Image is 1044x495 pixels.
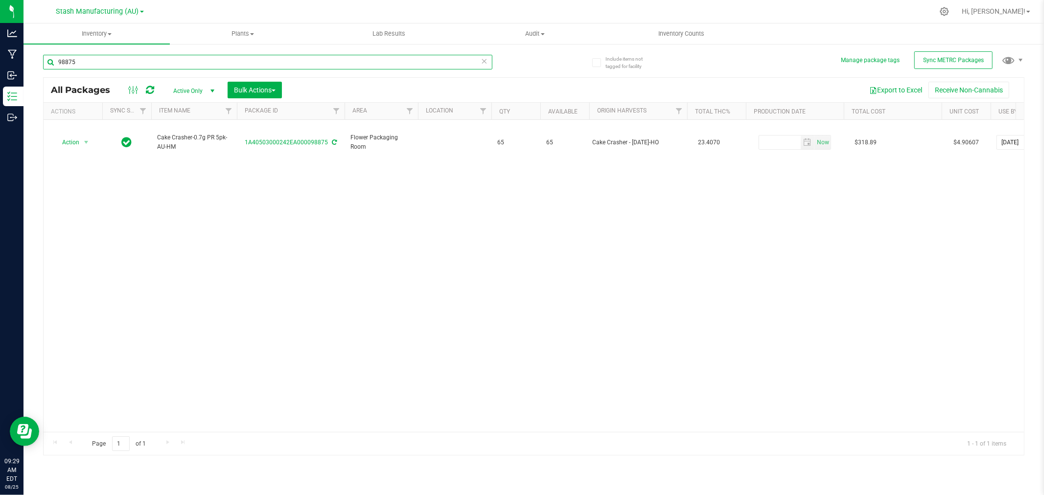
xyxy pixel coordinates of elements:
button: Export to Excel [863,82,928,98]
span: Page of 1 [84,436,154,451]
span: Set Current date [815,135,832,150]
a: Filter [671,103,687,119]
span: Sync METRC Packages [923,57,984,64]
div: Cake Crasher - [DATE]-HO [593,138,684,147]
inline-svg: Inbound [7,70,17,80]
a: Origin Harvests [597,107,647,114]
a: Sync Status [110,107,148,114]
p: 08/25 [4,483,19,491]
span: select [801,135,815,149]
a: Filter [328,103,345,119]
a: Audit [462,23,608,44]
a: 1A40503000242EA000098875 [245,139,328,146]
button: Sync METRC Packages [914,51,993,69]
span: Inventory Counts [645,29,718,38]
a: Plants [170,23,316,44]
inline-svg: Outbound [7,112,17,122]
a: Package ID [245,107,278,114]
span: 1 - 1 of 1 items [959,436,1014,451]
button: Bulk Actions [228,82,282,98]
a: Available [548,108,578,115]
a: Inventory Counts [608,23,754,44]
input: 1 [112,436,130,451]
div: Manage settings [938,7,951,16]
span: select [814,135,831,149]
span: 65 [497,138,534,147]
span: 65 [546,138,583,147]
span: Clear [481,55,488,67]
span: Sync from Compliance System [330,139,337,146]
span: Flower Packaging Room [350,133,412,152]
a: Production Date [754,108,806,115]
a: Area [352,107,367,114]
span: Stash Manufacturing (AU) [56,7,139,16]
span: Hi, [PERSON_NAME]! [962,7,1025,15]
input: Search Package ID, Item Name, SKU, Lot or Part Number... [43,55,492,69]
a: Unit Cost [950,108,979,115]
span: Audit [463,29,608,38]
a: Total Cost [852,108,885,115]
a: Inventory [23,23,170,44]
span: Plants [170,29,316,38]
a: Filter [475,103,491,119]
p: 09:29 AM EDT [4,457,19,483]
span: 23.4070 [693,135,725,150]
a: Filter [402,103,418,119]
span: Action [53,135,80,149]
a: Lab Results [316,23,462,44]
span: Bulk Actions [234,86,276,94]
a: Filter [135,103,151,119]
span: All Packages [51,85,120,95]
span: Include items not tagged for facility [605,55,654,70]
inline-svg: Inventory [7,91,17,101]
inline-svg: Analytics [7,28,17,38]
inline-svg: Manufacturing [7,49,17,59]
a: Filter [221,103,237,119]
a: Use By [998,108,1018,115]
div: Actions [51,108,98,115]
a: Location [426,107,453,114]
button: Receive Non-Cannabis [928,82,1009,98]
span: In Sync [122,135,132,149]
iframe: Resource center [10,417,39,446]
span: select [80,135,93,149]
span: Cake Crasher-0.7g PR 5pk-AU-HM [157,133,231,152]
a: Item Name [159,107,190,114]
td: $4.90607 [942,120,991,165]
span: $318.89 [850,135,882,150]
a: Qty [499,108,510,115]
button: Manage package tags [841,56,900,65]
span: Lab Results [359,29,418,38]
a: Total THC% [695,108,730,115]
span: Inventory [23,29,170,38]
